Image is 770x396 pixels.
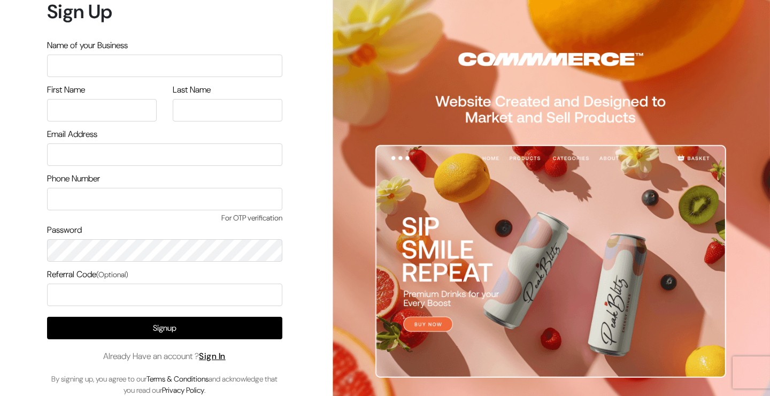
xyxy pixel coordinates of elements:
[96,270,128,279] span: (Optional)
[47,172,100,185] label: Phone Number
[47,83,85,96] label: First Name
[47,39,128,52] label: Name of your Business
[47,128,97,141] label: Email Address
[162,385,204,395] a: Privacy Policy
[47,268,128,281] label: Referral Code
[47,374,282,396] p: By signing up, you agree to our and acknowledge that you read our .
[47,317,282,339] button: Signup
[103,350,226,363] span: Already Have an account ?
[147,374,209,384] a: Terms & Conditions
[199,351,226,362] a: Sign In
[47,212,282,224] span: For OTP verification
[173,83,211,96] label: Last Name
[47,224,82,237] label: Password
